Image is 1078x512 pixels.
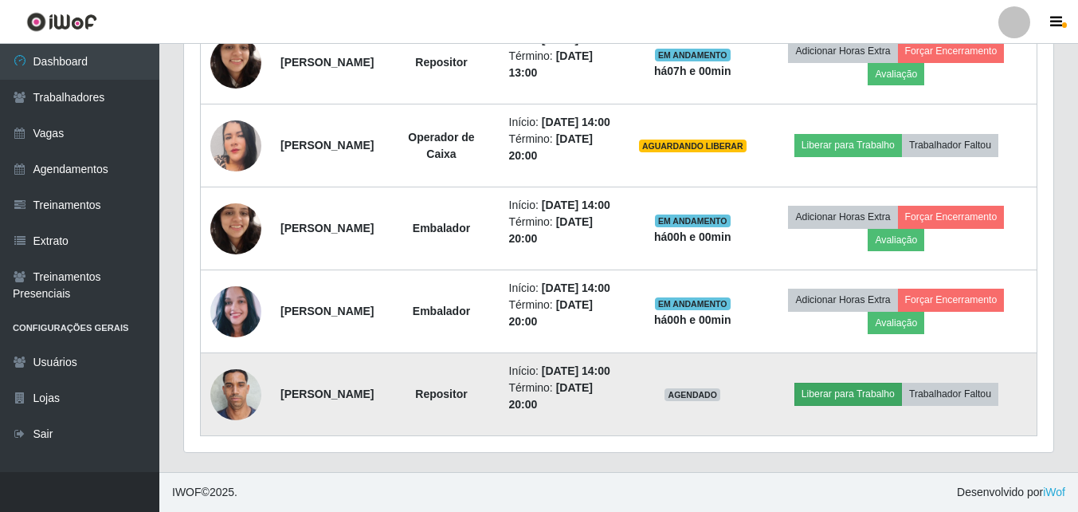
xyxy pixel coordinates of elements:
img: 1756152680627.jpeg [210,183,261,274]
time: [DATE] 14:00 [542,116,610,128]
li: Término: [509,297,620,330]
strong: Repositor [415,388,467,400]
strong: há 07 h e 00 min [654,65,731,77]
strong: [PERSON_NAME] [280,388,374,400]
strong: Embalador [413,305,470,317]
strong: há 00 h e 00 min [654,313,731,326]
img: CoreUI Logo [26,12,97,32]
li: Início: [509,363,620,380]
time: [DATE] 14:00 [542,282,610,294]
strong: [PERSON_NAME] [280,222,374,234]
button: Adicionar Horas Extra [788,289,897,311]
img: 1756152680627.jpeg [210,18,261,108]
button: Trabalhador Faltou [902,134,998,156]
img: 1756160133718.jpeg [210,115,261,175]
strong: Repositor [415,56,467,69]
img: 1757518630972.jpeg [210,282,261,341]
li: Início: [509,197,620,214]
button: Liberar para Trabalho [794,134,902,156]
button: Avaliação [868,312,924,334]
strong: [PERSON_NAME] [280,139,374,152]
strong: Embalador [413,222,470,234]
span: AGUARDANDO LIBERAR [639,140,747,152]
span: EM ANDAMENTO [655,49,731,61]
li: Término: [509,380,620,413]
li: Início: [509,114,620,131]
span: AGENDADO [664,388,720,401]
li: Término: [509,131,620,164]
li: Início: [509,280,620,297]
strong: Operador de Caixa [408,131,474,160]
li: Término: [509,48,620,81]
button: Adicionar Horas Extra [788,40,897,62]
span: EM ANDAMENTO [655,297,731,310]
span: IWOF [172,486,202,498]
strong: [PERSON_NAME] [280,56,374,69]
button: Adicionar Horas Extra [788,206,897,228]
span: Desenvolvido por [957,484,1065,501]
button: Forçar Encerramento [898,206,1005,228]
button: Liberar para Trabalho [794,383,902,405]
strong: [PERSON_NAME] [280,305,374,317]
span: EM ANDAMENTO [655,215,731,227]
img: 1698511606496.jpeg [210,360,261,428]
button: Avaliação [868,229,924,251]
li: Término: [509,214,620,247]
button: Trabalhador Faltou [902,383,998,405]
a: iWof [1043,486,1065,498]
strong: há 00 h e 00 min [654,230,731,243]
time: [DATE] 14:00 [542,364,610,377]
span: © 2025 . [172,484,237,501]
time: [DATE] 14:00 [542,199,610,211]
button: Forçar Encerramento [898,289,1005,311]
button: Avaliação [868,63,924,85]
button: Forçar Encerramento [898,40,1005,62]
